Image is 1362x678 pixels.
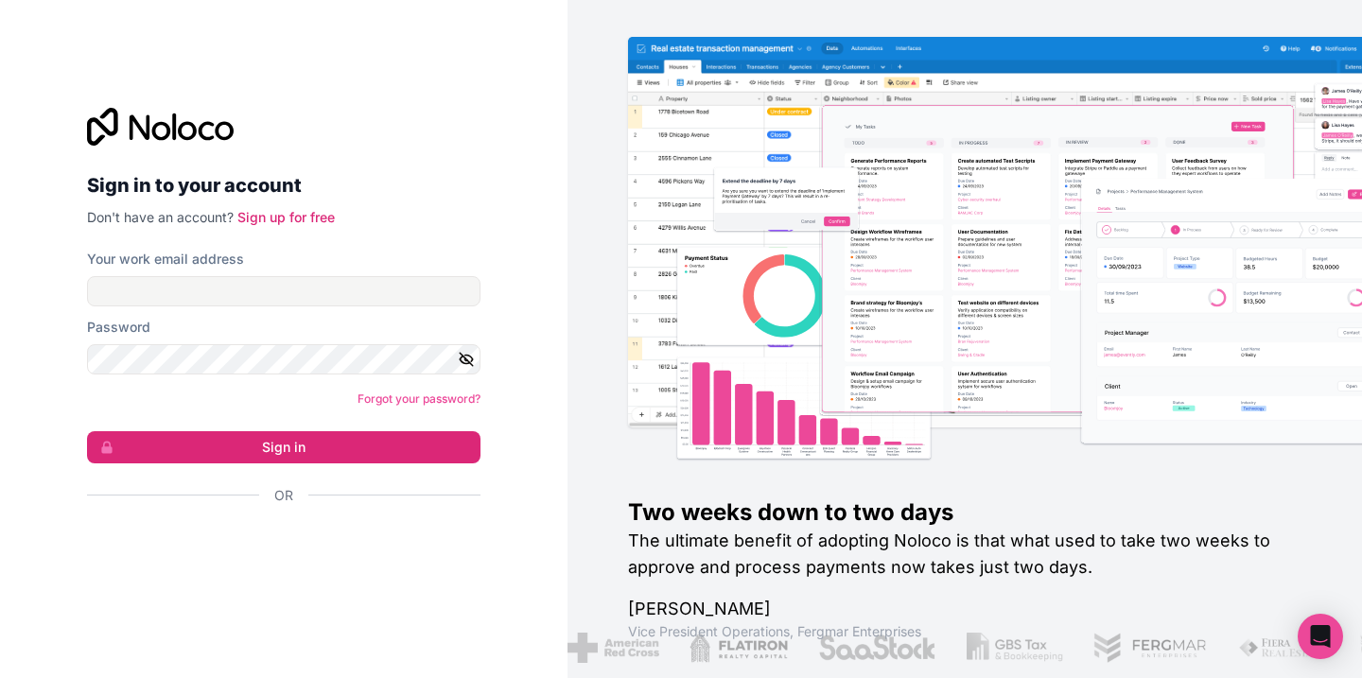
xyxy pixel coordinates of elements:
[87,431,480,463] button: Sign in
[628,497,1301,528] h1: Two weeks down to two days
[567,633,659,663] img: /assets/american-red-cross-BAupjrZR.png
[628,596,1301,622] h1: [PERSON_NAME]
[87,168,480,202] h2: Sign in to your account
[358,391,480,406] a: Forgot your password?
[237,209,335,225] a: Sign up for free
[628,528,1301,581] h2: The ultimate benefit of adopting Noloco is that what used to take two weeks to approve and proces...
[1238,633,1327,663] img: /assets/fiera-fwj2N5v4.png
[87,209,234,225] span: Don't have an account?
[87,250,244,269] label: Your work email address
[690,633,788,663] img: /assets/flatiron-C8eUkumj.png
[967,633,1063,663] img: /assets/gbstax-C-GtDUiK.png
[628,622,1301,641] h1: Vice President Operations , Fergmar Enterprises
[87,318,150,337] label: Password
[1298,614,1343,659] div: Open Intercom Messenger
[818,633,937,663] img: /assets/saastock-C6Zbiodz.png
[274,486,293,505] span: Or
[78,526,475,567] iframe: Sign in with Google Button
[87,344,480,374] input: Password
[87,276,480,306] input: Email address
[1093,633,1209,663] img: /assets/fergmar-CudnrXN5.png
